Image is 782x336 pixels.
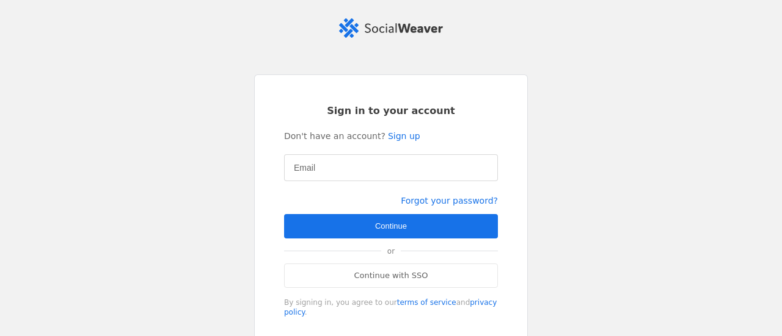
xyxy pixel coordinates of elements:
[388,130,420,142] a: Sign up
[381,239,401,263] span: or
[294,160,488,175] input: Email
[284,214,498,238] button: Continue
[284,263,498,288] a: Continue with SSO
[284,130,386,142] span: Don't have an account?
[327,104,455,118] span: Sign in to your account
[284,298,498,317] div: By signing in, you agree to our and .
[284,298,497,316] a: privacy policy
[401,196,498,206] a: Forgot your password?
[375,220,407,232] span: Continue
[294,160,315,175] mat-label: Email
[397,298,456,307] a: terms of service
